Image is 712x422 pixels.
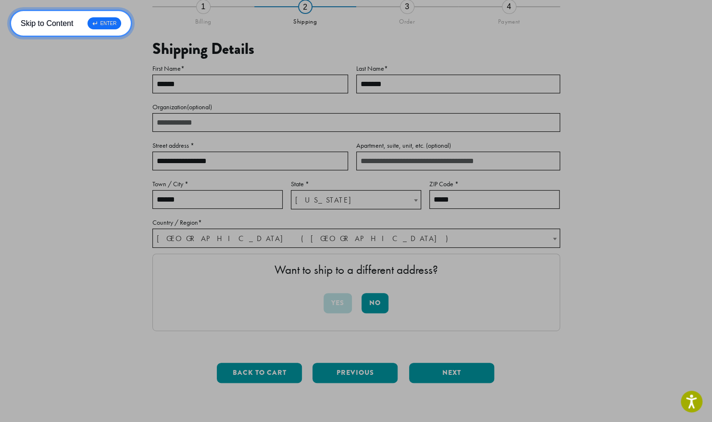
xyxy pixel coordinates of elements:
label: ZIP Code [429,178,560,190]
div: Order [356,14,458,26]
p: Want to ship to a different address? [162,264,550,276]
button: Back to cart [217,363,302,383]
span: (optional) [426,141,451,150]
span: State [291,190,421,209]
button: No [362,293,388,313]
div: Payment [458,14,560,26]
button: Next [409,363,494,383]
span: (optional) [187,102,212,111]
label: Last Name [356,63,560,75]
span: United States (US) [153,229,560,248]
label: Town / City [152,178,283,190]
h3: Shipping Details [152,40,560,58]
span: California [291,191,421,209]
button: Previous [312,363,398,383]
label: State [291,178,421,190]
div: Billing [152,14,254,26]
label: First Name [152,63,348,75]
label: Street address [152,140,348,152]
div: Shipping [254,14,356,26]
label: Apartment, suite, unit, etc. [356,140,560,152]
span: Country / Region [152,229,560,248]
button: Yes [324,293,352,313]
